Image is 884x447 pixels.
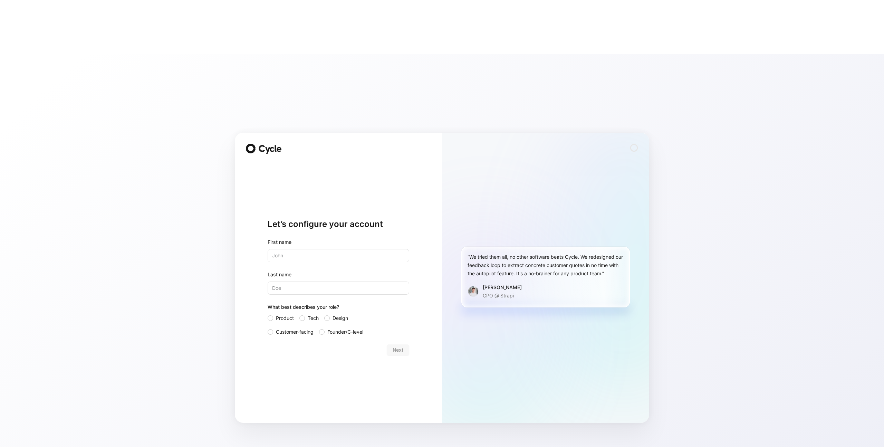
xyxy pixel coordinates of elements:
h1: Let’s configure your account [268,219,409,230]
input: Doe [268,282,409,295]
span: Customer-facing [276,328,314,336]
div: [PERSON_NAME] [483,283,522,292]
span: Tech [308,314,319,322]
label: Last name [268,270,409,279]
input: John [268,249,409,262]
span: Design [333,314,348,322]
div: First name [268,238,409,246]
span: Founder/C-level [327,328,363,336]
div: “We tried them all, no other software beats Cycle. We redesigned our feedback loop to extract con... [468,253,624,278]
div: What best describes your role? [268,303,409,314]
p: CPO @ Strapi [483,292,522,300]
span: Product [276,314,294,322]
